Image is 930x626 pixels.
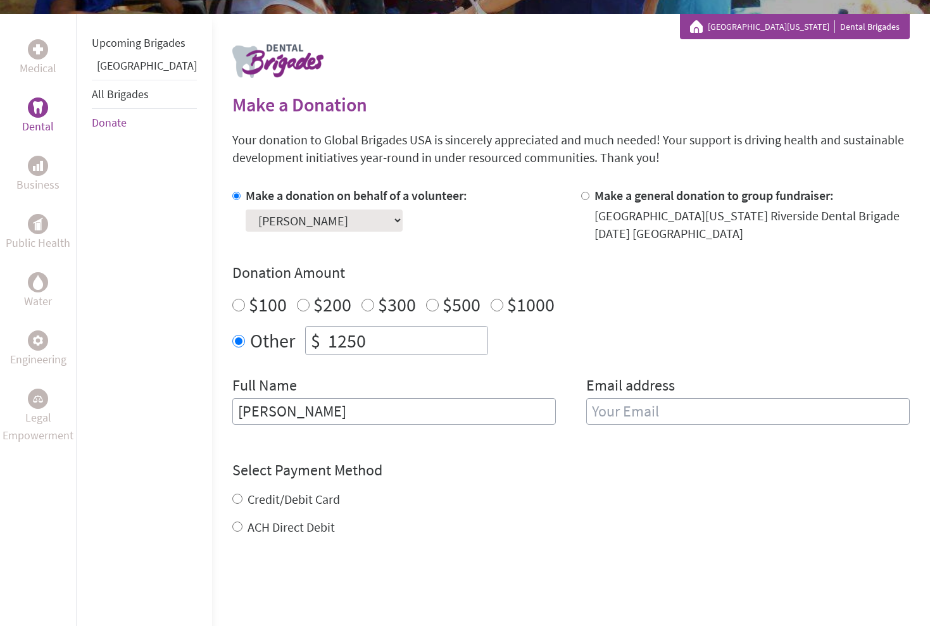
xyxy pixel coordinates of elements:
input: Your Email [586,398,910,425]
img: Public Health [33,218,43,230]
img: Dental [33,101,43,113]
img: Legal Empowerment [33,395,43,403]
label: Credit/Debit Card [248,491,340,507]
li: All Brigades [92,80,197,109]
img: Water [33,275,43,289]
label: Full Name [232,375,297,398]
iframe: reCAPTCHA [232,561,425,611]
label: $100 [249,292,287,316]
label: ACH Direct Debit [248,519,335,535]
p: Public Health [6,234,70,252]
p: Water [24,292,52,310]
p: Engineering [10,351,66,368]
input: Enter Full Name [232,398,556,425]
p: Legal Empowerment [3,409,73,444]
label: $500 [443,292,481,316]
label: Other [250,326,295,355]
a: BusinessBusiness [16,156,60,194]
p: Medical [20,59,56,77]
a: MedicalMedical [20,39,56,77]
h4: Donation Amount [232,263,910,283]
a: All Brigades [92,87,149,101]
div: [GEOGRAPHIC_DATA][US_STATE] Riverside Dental Brigade [DATE] [GEOGRAPHIC_DATA] [594,207,910,242]
a: Donate [92,115,127,130]
input: Enter Amount [325,327,487,354]
div: Water [28,272,48,292]
label: Email address [586,375,675,398]
li: Donate [92,109,197,137]
h2: Make a Donation [232,93,910,116]
a: [GEOGRAPHIC_DATA][US_STATE] [708,20,835,33]
a: Public HealthPublic Health [6,214,70,252]
p: Your donation to Global Brigades USA is sincerely appreciated and much needed! Your support is dr... [232,131,910,166]
div: Public Health [28,214,48,234]
div: Dental Brigades [690,20,900,33]
label: Make a general donation to group fundraiser: [594,187,834,203]
a: [GEOGRAPHIC_DATA] [97,58,197,73]
div: Medical [28,39,48,59]
img: Medical [33,44,43,54]
a: WaterWater [24,272,52,310]
img: Business [33,161,43,171]
a: DentalDental [22,97,54,135]
a: Upcoming Brigades [92,35,185,50]
div: $ [306,327,325,354]
h4: Select Payment Method [232,460,910,480]
div: Legal Empowerment [28,389,48,409]
img: logo-dental.png [232,44,324,78]
img: Engineering [33,335,43,346]
a: EngineeringEngineering [10,330,66,368]
label: $200 [313,292,351,316]
li: Guatemala [92,57,197,80]
div: Dental [28,97,48,118]
p: Business [16,176,60,194]
label: Make a donation on behalf of a volunteer: [246,187,467,203]
label: $300 [378,292,416,316]
label: $1000 [507,292,555,316]
p: Dental [22,118,54,135]
div: Business [28,156,48,176]
a: Legal EmpowermentLegal Empowerment [3,389,73,444]
div: Engineering [28,330,48,351]
li: Upcoming Brigades [92,29,197,57]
